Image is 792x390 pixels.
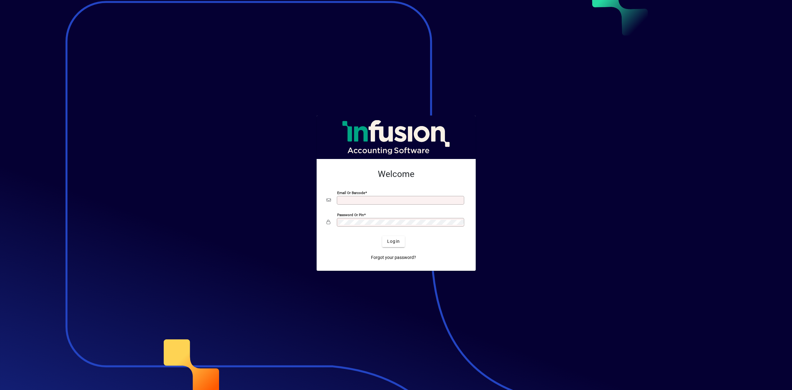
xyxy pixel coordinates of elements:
[387,238,400,245] span: Login
[327,169,466,179] h2: Welcome
[337,190,365,195] mat-label: Email or Barcode
[337,212,364,217] mat-label: Password or Pin
[382,236,405,247] button: Login
[369,252,419,263] a: Forgot your password?
[371,254,416,261] span: Forgot your password?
